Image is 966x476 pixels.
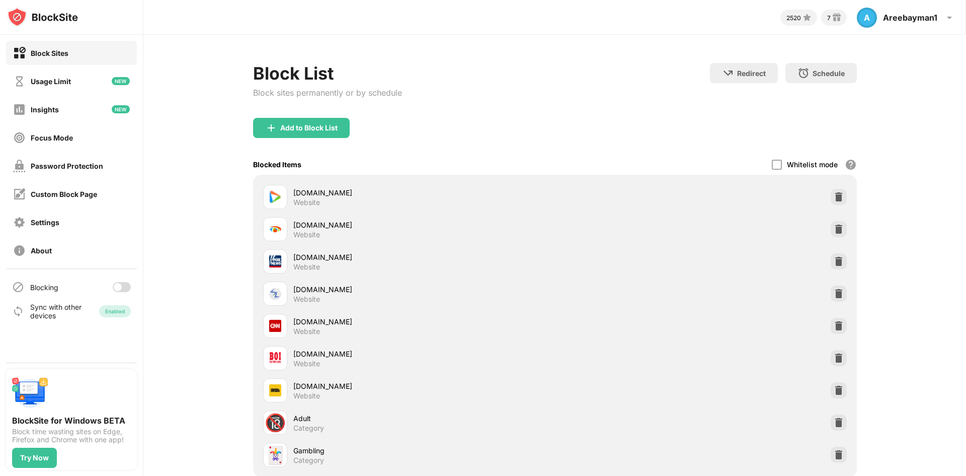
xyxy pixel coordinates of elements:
div: [DOMAIN_NAME] [293,187,555,198]
img: favicons [269,320,281,332]
div: Website [293,295,320,304]
img: push-desktop.svg [12,375,48,412]
div: Block List [253,63,402,84]
div: 🃏 [265,445,286,465]
div: Gambling [293,445,555,456]
div: [DOMAIN_NAME] [293,381,555,391]
div: About [31,246,52,255]
div: Adult [293,413,555,424]
div: Block sites permanently or by schedule [253,88,402,98]
div: Block time wasting sites on Edge, Firefox and Chrome with one app! [12,428,131,444]
div: Focus Mode [31,133,73,142]
div: Website [293,359,320,368]
div: 2520 [786,14,801,22]
img: favicons [269,191,281,203]
img: about-off.svg [13,244,26,257]
img: block-on.svg [13,47,26,59]
div: BlockSite for Windows BETA [12,416,131,426]
div: Custom Block Page [31,190,97,198]
img: password-protection-off.svg [13,160,26,172]
div: A [857,8,877,28]
div: Usage Limit [31,77,71,86]
img: sync-icon.svg [12,305,24,317]
img: favicons [269,255,281,267]
div: Website [293,198,320,207]
div: Areebayman1 [883,13,937,23]
img: settings-off.svg [13,216,26,229]
div: Whitelist mode [787,160,838,169]
img: logo-blocksite.svg [7,7,78,27]
img: new-icon.svg [112,105,130,113]
img: time-usage-off.svg [13,75,26,88]
img: focus-off.svg [13,131,26,144]
div: Blocked Items [253,160,301,169]
div: Insights [31,105,59,114]
div: Category [293,424,324,433]
div: Blocking [30,283,58,292]
div: Try Now [20,454,49,462]
div: [DOMAIN_NAME] [293,349,555,359]
img: reward-small.svg [831,12,843,24]
img: new-icon.svg [112,77,130,85]
img: insights-off.svg [13,103,26,116]
div: Website [293,327,320,336]
img: favicons [269,288,281,300]
div: Settings [31,218,59,227]
div: 🔞 [265,413,286,433]
img: blocking-icon.svg [12,281,24,293]
img: favicons [269,223,281,235]
div: Enabled [105,308,125,314]
div: 7 [827,14,831,22]
div: Password Protection [31,162,103,170]
div: Add to Block List [280,124,338,132]
div: Sync with other devices [30,303,82,320]
div: [DOMAIN_NAME] [293,284,555,295]
div: Redirect [737,69,766,78]
div: Website [293,262,320,271]
div: [DOMAIN_NAME] [293,220,555,230]
img: customize-block-page-off.svg [13,188,26,200]
img: points-small.svg [801,12,813,24]
div: Schedule [813,69,845,78]
div: Category [293,456,324,465]
div: Website [293,391,320,400]
div: [DOMAIN_NAME] [293,252,555,262]
img: favicons [269,352,281,364]
div: Website [293,230,320,239]
div: [DOMAIN_NAME] [293,316,555,327]
div: Block Sites [31,49,68,57]
img: favicons [269,384,281,396]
